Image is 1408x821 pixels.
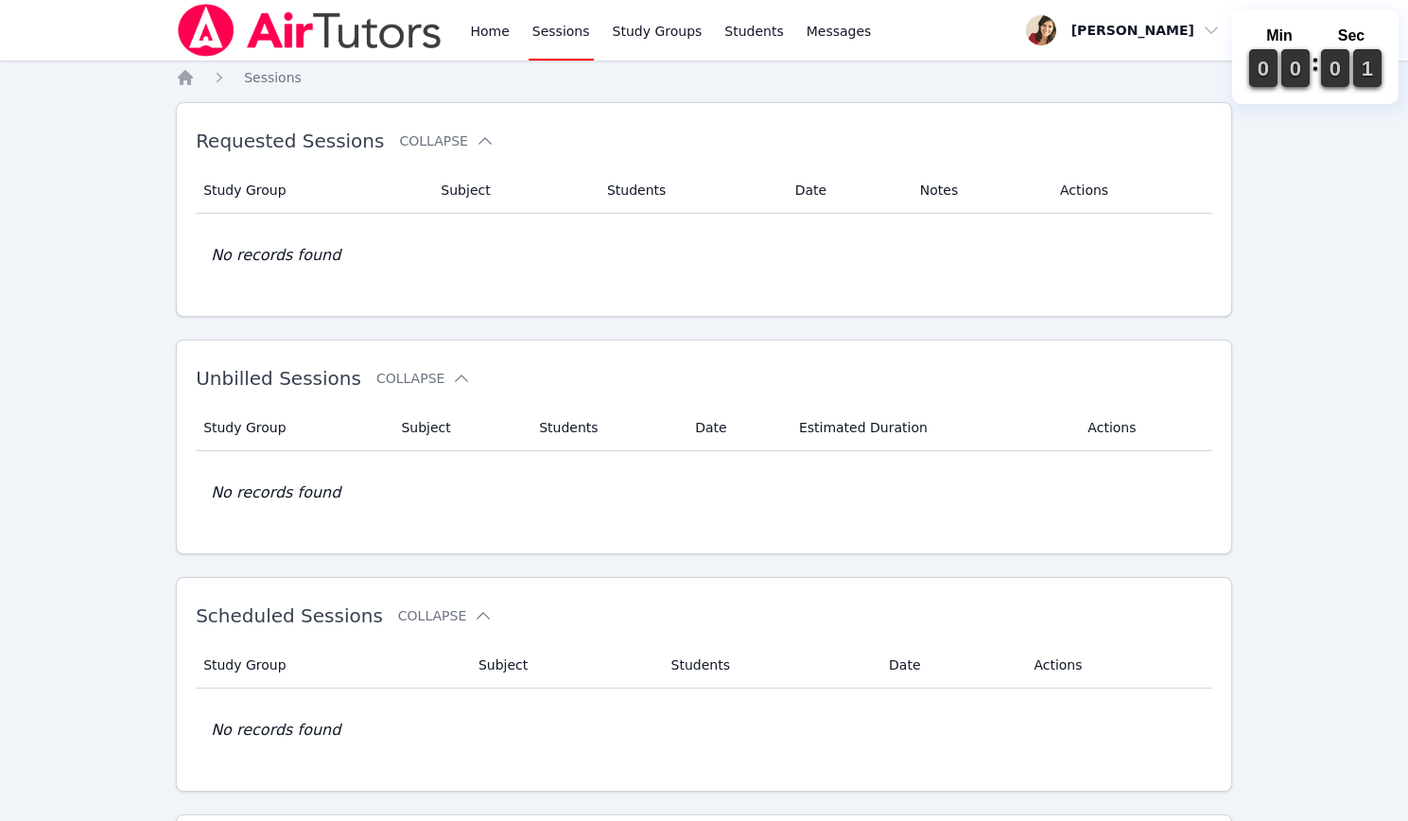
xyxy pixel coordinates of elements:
th: Students [528,405,684,451]
th: Date [878,642,1022,689]
th: Students [660,642,878,689]
th: Actions [1076,405,1212,451]
th: Study Group [196,167,429,214]
a: Sessions [244,68,302,87]
th: Study Group [196,405,390,451]
th: Study Group [196,642,467,689]
span: Scheduled Sessions [196,604,383,627]
th: Subject [429,167,596,214]
span: Requested Sessions [196,130,384,152]
th: Students [596,167,784,214]
th: Date [684,405,788,451]
th: Notes [909,167,1049,214]
button: Collapse [376,369,471,388]
th: Estimated Duration [788,405,1076,451]
th: Actions [1022,642,1212,689]
button: Collapse [399,131,494,150]
td: No records found [196,689,1212,772]
th: Subject [390,405,528,451]
img: Air Tutors [176,4,443,57]
span: Messages [807,22,872,41]
td: No records found [196,451,1212,534]
span: Unbilled Sessions [196,367,361,390]
button: Collapse [398,606,493,625]
th: Date [784,167,909,214]
span: Sessions [244,70,302,85]
nav: Breadcrumb [176,68,1232,87]
td: No records found [196,214,1212,297]
th: Actions [1049,167,1212,214]
th: Subject [467,642,660,689]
